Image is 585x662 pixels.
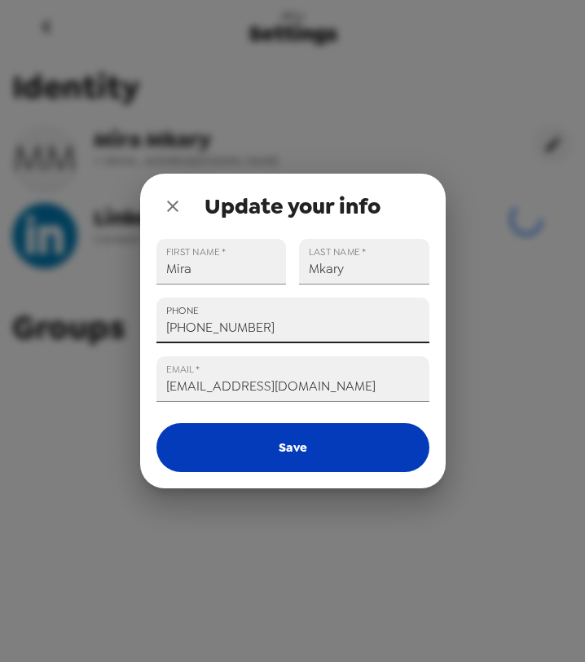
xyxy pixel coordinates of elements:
button: close [156,190,189,223]
button: Save [156,423,429,472]
span: Update your info [205,192,380,221]
label: LAST NAME [309,245,367,258]
label: EMAIL [166,362,200,376]
label: PHONE [166,303,199,317]
label: FIRST NAME [166,245,226,258]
